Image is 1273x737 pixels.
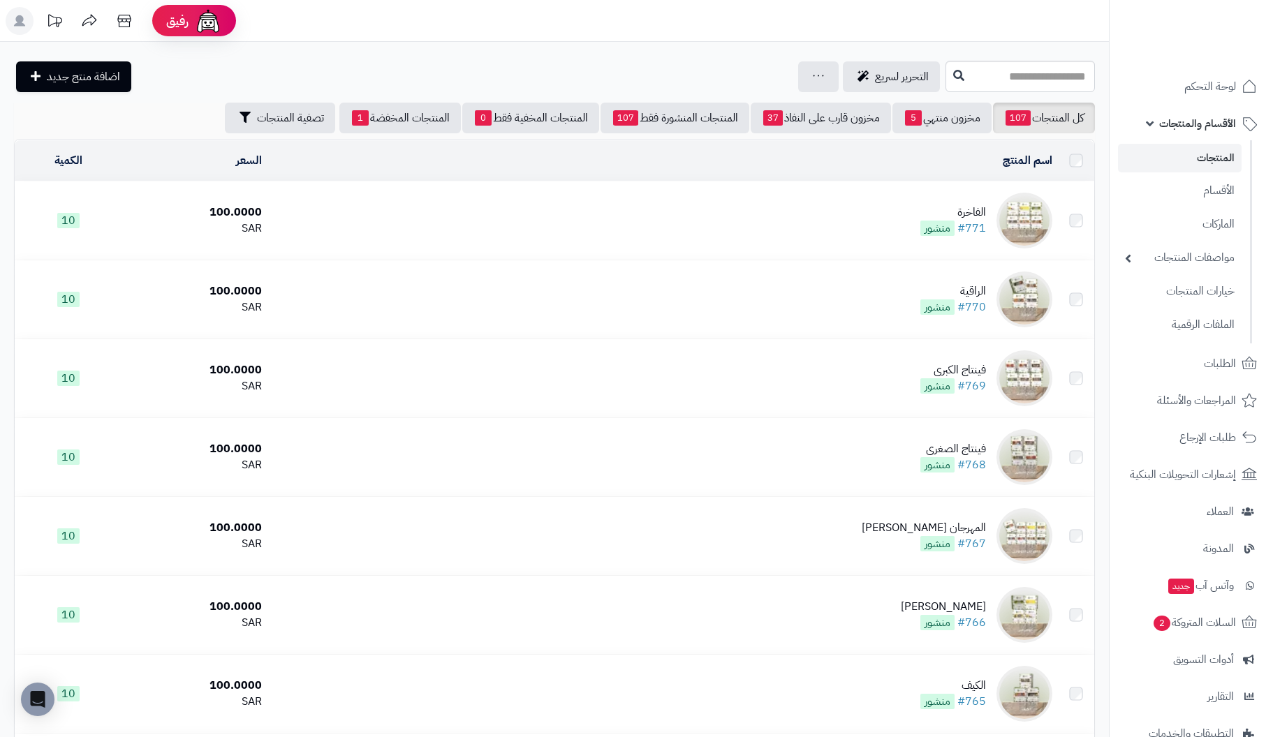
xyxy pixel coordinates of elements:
img: logo-2.png [1178,39,1260,68]
span: 5 [905,110,922,126]
a: المراجعات والأسئلة [1118,384,1265,417]
span: 1 [352,110,369,126]
span: الأقسام والمنتجات [1159,114,1236,133]
span: منشور [920,615,955,630]
a: الطلبات [1118,347,1265,380]
span: 0 [475,110,492,126]
span: 37 [763,110,783,126]
div: SAR [128,536,262,552]
img: الراقية [996,271,1052,327]
span: الطلبات [1204,354,1236,373]
span: منشور [920,694,955,709]
a: الكمية [54,152,82,169]
a: #768 [957,456,986,473]
a: المنتجات المخفية فقط0 [462,103,599,133]
div: 100.0000 [128,283,262,299]
img: الكيف [996,666,1052,722]
div: المهرجان [PERSON_NAME] [862,520,986,536]
div: الراقية [920,283,986,299]
a: #766 [957,614,986,631]
a: الأقسام [1118,176,1242,206]
a: الملفات الرقمية [1118,310,1242,340]
span: 2 [1154,616,1170,631]
span: منشور [920,378,955,394]
span: رفيق [166,13,189,29]
img: الفاخرة [996,193,1052,248]
img: المهرجان الكولومبي [996,508,1052,564]
span: أدوات التسويق [1173,650,1234,669]
img: فينتاج الكبرى [996,350,1052,406]
div: Open Intercom Messenger [21,683,54,716]
span: المراجعات والأسئلة [1157,391,1236,410]
a: السعر [236,152,262,169]
span: 10 [57,371,80,386]
a: المنتجات المخفضة1 [339,103,461,133]
div: 100.0000 [128,441,262,457]
img: فينتاج الصغرى [996,429,1052,485]
a: العملاء [1118,495,1265,528]
div: 100.0000 [128,520,262,536]
a: #771 [957,220,986,237]
a: وآتس آبجديد [1118,569,1265,602]
span: منشور [920,457,955,472]
div: 100.0000 [128,678,262,694]
a: السلات المتروكة2 [1118,606,1265,639]
a: مخزون منتهي5 [892,103,992,133]
a: اضافة منتج جديد [16,61,131,92]
div: [PERSON_NAME] [901,599,986,615]
span: 10 [57,292,80,307]
div: الكيف [920,678,986,694]
span: منشور [920,536,955,551]
span: السلات المتروكة [1152,613,1236,632]
span: 10 [57,686,80,701]
a: المدونة [1118,532,1265,565]
div: 100.0000 [128,599,262,615]
a: التقارير [1118,680,1265,713]
div: SAR [128,694,262,710]
a: خيارات المنتجات [1118,276,1242,306]
span: العملاء [1207,502,1234,521]
span: وآتس آب [1167,576,1234,595]
div: الفاخرة [920,204,986,221]
a: طلبات الإرجاع [1118,421,1265,454]
span: لوحة التحكم [1184,77,1236,96]
span: المدونة [1203,539,1234,558]
a: المنتجات المنشورة فقط107 [601,103,749,133]
div: فينتاج الكبرى [920,362,986,378]
span: 10 [57,213,80,228]
span: تصفية المنتجات [257,110,324,126]
img: جواهر البن [996,587,1052,643]
a: المنتجات [1118,144,1242,172]
a: لوحة التحكم [1118,70,1265,103]
span: جديد [1168,579,1194,594]
div: 100.0000 [128,362,262,378]
span: منشور [920,221,955,236]
span: اضافة منتج جديد [47,68,120,85]
div: SAR [128,299,262,315]
span: 10 [57,607,80,623]
div: SAR [128,457,262,473]
a: #770 [957,299,986,315]
span: منشور [920,299,955,315]
div: فينتاج الصغرى [920,441,986,457]
div: SAR [128,615,262,631]
a: مخزون قارب على النفاذ37 [751,103,891,133]
a: #765 [957,693,986,710]
a: التحرير لسريع [843,61,940,92]
div: 100.0000 [128,204,262,221]
a: كل المنتجات107 [993,103,1095,133]
span: التقارير [1207,687,1234,706]
div: SAR [128,221,262,237]
a: الماركات [1118,209,1242,239]
a: مواصفات المنتجات [1118,243,1242,273]
div: SAR [128,378,262,394]
span: 10 [57,449,80,465]
a: #769 [957,378,986,394]
span: 107 [613,110,638,126]
span: التحرير لسريع [875,68,929,85]
a: تحديثات المنصة [37,7,72,38]
a: أدوات التسويق [1118,643,1265,676]
a: #767 [957,535,986,552]
span: طلبات الإرجاع [1179,428,1236,447]
span: 107 [1006,110,1031,126]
